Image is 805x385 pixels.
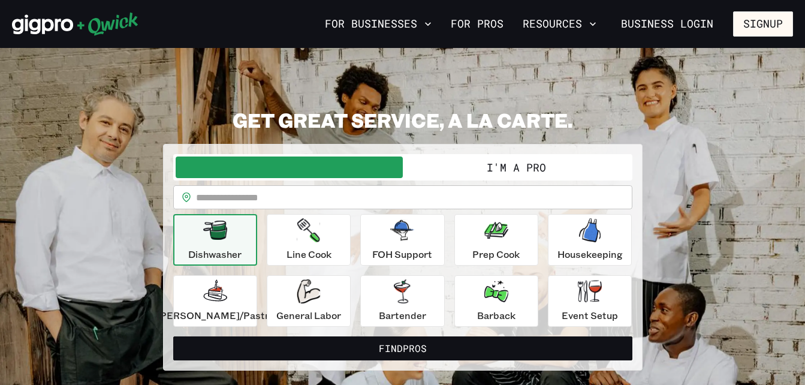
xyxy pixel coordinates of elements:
p: FOH Support [372,247,432,261]
p: Line Cook [287,247,331,261]
button: General Labor [267,275,351,327]
button: Line Cook [267,214,351,266]
button: For Businesses [320,14,436,34]
p: Housekeeping [557,247,623,261]
button: FOH Support [360,214,444,266]
button: Housekeeping [548,214,632,266]
button: [PERSON_NAME]/Pastry [173,275,257,327]
p: General Labor [276,308,341,323]
button: Barback [454,275,538,327]
button: Dishwasher [173,214,257,266]
p: [PERSON_NAME]/Pastry [156,308,274,323]
button: FindPros [173,336,632,360]
a: For Pros [446,14,508,34]
h2: GET GREAT SERVICE, A LA CARTE. [163,108,643,132]
button: Event Setup [548,275,632,327]
button: Prep Cook [454,214,538,266]
a: Business Login [611,11,723,37]
button: Bartender [360,275,444,327]
button: I'm a Pro [403,157,630,178]
p: Prep Cook [472,247,520,261]
p: Barback [477,308,515,323]
button: I'm a Business [176,157,403,178]
p: Event Setup [562,308,618,323]
button: Signup [733,11,793,37]
p: Bartender [379,308,426,323]
p: Dishwasher [188,247,242,261]
button: Resources [518,14,601,34]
